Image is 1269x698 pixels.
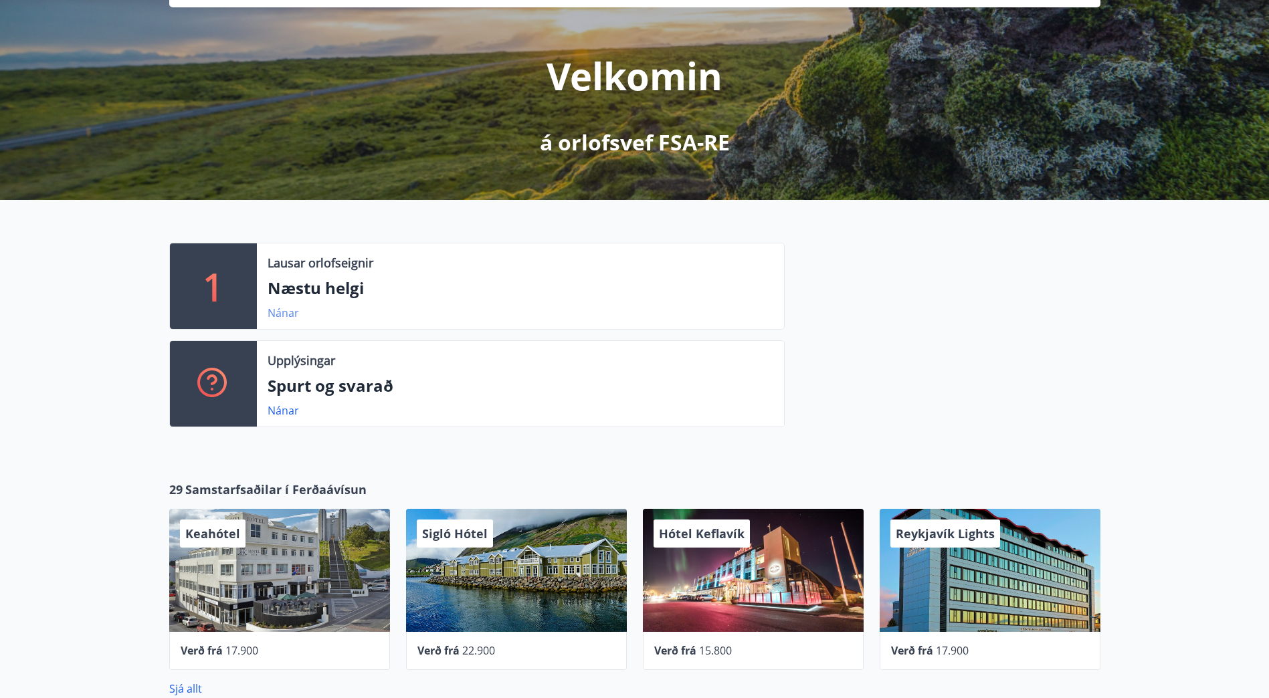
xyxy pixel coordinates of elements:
[268,277,773,300] p: Næstu helgi
[268,352,335,369] p: Upplýsingar
[203,261,224,312] p: 1
[268,254,373,271] p: Lausar orlofseignir
[891,643,933,658] span: Verð frá
[268,374,773,397] p: Spurt og svarað
[169,481,183,498] span: 29
[896,526,995,542] span: Reykjavík Lights
[185,526,240,542] span: Keahótel
[422,526,488,542] span: Sigló Hótel
[169,681,202,696] a: Sjá allt
[699,643,732,658] span: 15.800
[225,643,258,658] span: 17.900
[547,50,722,101] p: Velkomin
[181,643,223,658] span: Verð frá
[654,643,696,658] span: Verð frá
[268,306,299,320] a: Nánar
[268,403,299,418] a: Nánar
[185,481,367,498] span: Samstarfsaðilar í Ferðaávísun
[936,643,969,658] span: 17.900
[462,643,495,658] span: 22.900
[540,128,730,157] p: á orlofsvef FSA-RE
[417,643,460,658] span: Verð frá
[659,526,745,542] span: Hótel Keflavík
